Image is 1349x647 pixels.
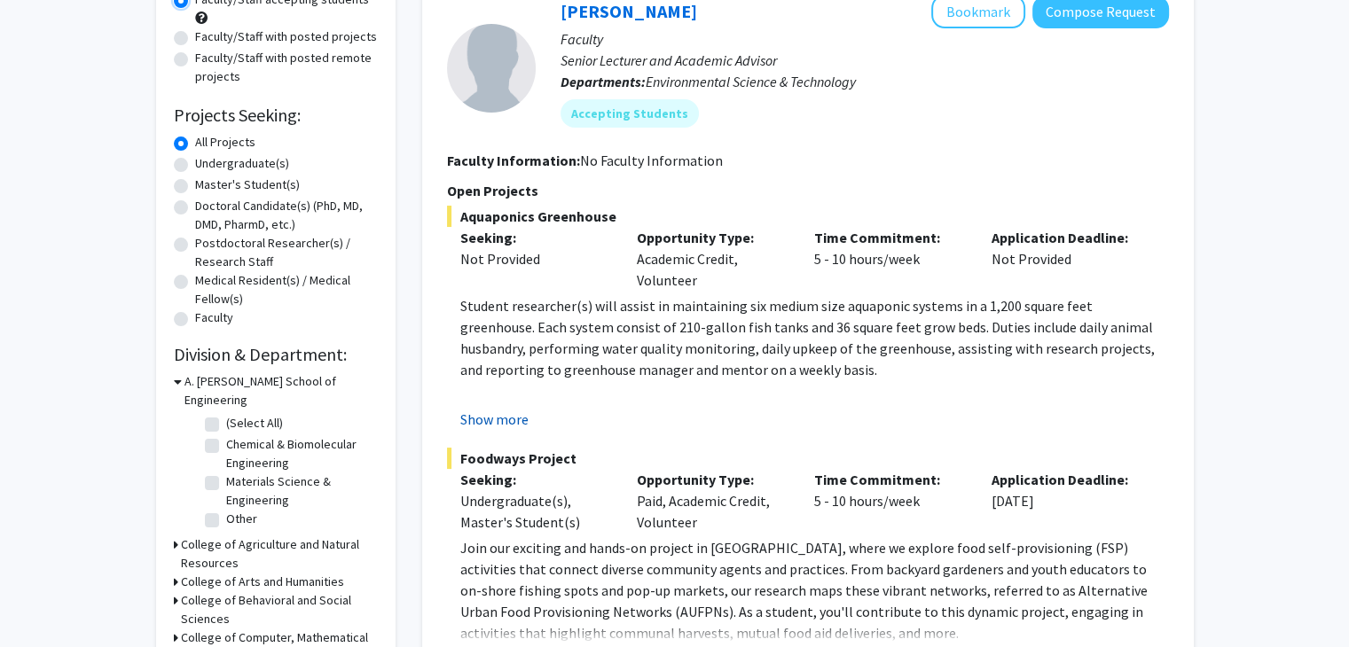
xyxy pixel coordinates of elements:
[447,206,1169,227] span: Aquaponics Greenhouse
[447,448,1169,469] span: Foodways Project
[801,227,978,291] div: 5 - 10 hours/week
[195,27,377,46] label: Faculty/Staff with posted projects
[181,573,344,591] h3: College of Arts and Humanities
[226,510,257,528] label: Other
[13,567,75,634] iframe: Chat
[460,248,611,269] div: Not Provided
[195,271,378,308] label: Medical Resident(s) / Medical Fellow(s)
[181,535,378,573] h3: College of Agriculture and Natural Resources
[624,227,801,291] div: Academic Credit, Volunteer
[460,295,1169,380] p: Student researcher(s) will assist in maintaining six medium size aquaponic systems in a 1,200 squ...
[447,180,1169,201] p: Open Projects
[195,133,255,152] label: All Projects
[561,73,646,90] b: Departments:
[992,227,1142,248] p: Application Deadline:
[992,469,1142,490] p: Application Deadline:
[460,409,529,430] button: Show more
[174,105,378,126] h2: Projects Seeking:
[460,469,611,490] p: Seeking:
[447,152,580,169] b: Faculty Information:
[195,154,289,173] label: Undergraduate(s)
[226,472,373,510] label: Materials Science & Engineering
[174,344,378,365] h2: Division & Department:
[460,537,1169,643] p: Join our exciting and hands-on project in [GEOGRAPHIC_DATA], where we explore food self-provision...
[637,227,788,248] p: Opportunity Type:
[801,469,978,533] div: 5 - 10 hours/week
[814,227,965,248] p: Time Commitment:
[978,227,1156,291] div: Not Provided
[646,73,856,90] span: Environmental Science & Technology
[460,227,611,248] p: Seeking:
[561,50,1169,71] p: Senior Lecturer and Academic Advisor
[226,435,373,472] label: Chemical & Biomolecular Engineering
[195,197,378,234] label: Doctoral Candidate(s) (PhD, MD, DMD, PharmD, etc.)
[195,308,233,327] label: Faculty
[814,469,965,490] p: Time Commitment:
[561,99,699,128] mat-chip: Accepting Students
[637,469,788,490] p: Opportunity Type:
[561,28,1169,50] p: Faculty
[184,372,378,409] h3: A. [PERSON_NAME] School of Engineering
[624,469,801,533] div: Paid, Academic Credit, Volunteer
[195,175,300,194] label: Master's Student(s)
[181,591,378,628] h3: College of Behavioral and Social Sciences
[195,234,378,271] label: Postdoctoral Researcher(s) / Research Staff
[195,49,378,86] label: Faculty/Staff with posted remote projects
[580,152,723,169] span: No Faculty Information
[978,469,1156,533] div: [DATE]
[226,414,283,433] label: (Select All)
[460,490,611,533] div: Undergraduate(s), Master's Student(s)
